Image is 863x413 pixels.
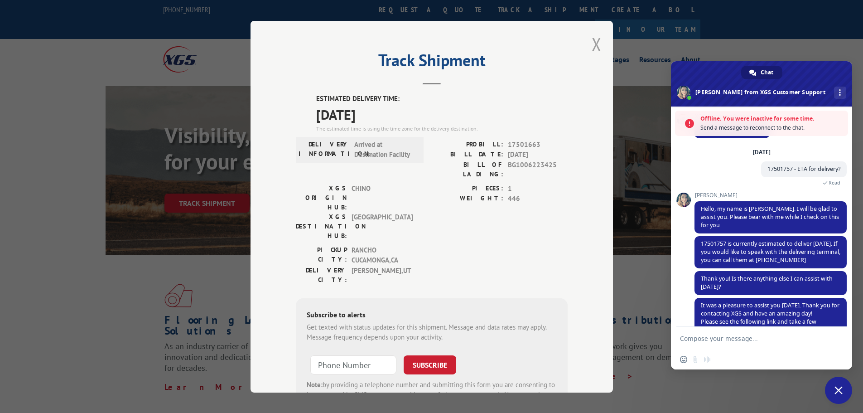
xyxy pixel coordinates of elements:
[310,355,396,374] input: Phone Number
[296,54,568,71] h2: Track Shipment
[296,265,347,284] label: DELIVERY CITY:
[508,183,568,194] span: 1
[432,160,503,179] label: BILL OF LADING:
[296,245,347,265] label: PICKUP CITY:
[404,355,456,374] button: SUBSCRIBE
[352,183,413,212] span: CHINO
[700,123,844,132] span: Send a message to reconnect to the chat.
[296,183,347,212] label: XGS ORIGIN HUB:
[829,180,840,186] span: Read
[307,322,557,342] div: Get texted with status updates for this shipment. Message and data rates may apply. Message frequ...
[432,183,503,194] label: PIECES:
[767,165,840,173] span: 17501757 - ETA for delivery?
[299,139,350,160] label: DELIVERY INFORMATION:
[741,66,782,79] a: Chat
[307,380,323,389] strong: Note:
[307,309,557,322] div: Subscribe to alerts
[701,240,840,264] span: 17501757 is currently estimated to deliver [DATE]. If you would like to speak with the delivering...
[354,139,415,160] span: Arrived at Destination Facility
[508,194,568,204] span: 446
[825,377,852,404] a: Close chat
[307,379,557,410] div: by providing a telephone number and submitting this form you are consenting to be contacted by SM...
[352,265,413,284] span: [PERSON_NAME] , UT
[680,327,825,350] textarea: Compose your message...
[701,301,839,342] span: It was a pleasure to assist you [DATE]. Thank you for contacting XGS and have an amazing day! Ple...
[701,275,833,291] span: Thank you! Is there anything else I can assist with [DATE]?
[296,212,347,240] label: XGS DESTINATION HUB:
[680,356,687,363] span: Insert an emoji
[432,150,503,160] label: BILL DATE:
[508,160,568,179] span: BG1006223425
[694,192,847,199] span: [PERSON_NAME]
[508,150,568,160] span: [DATE]
[316,104,568,124] span: [DATE]
[701,205,839,229] span: Hello, my name is [PERSON_NAME]. I will be glad to assist you. Please bear with me while I check ...
[352,245,413,265] span: RANCHO CUCAMONGA , CA
[700,114,844,123] span: Offline. You were inactive for some time.
[352,212,413,240] span: [GEOGRAPHIC_DATA]
[508,139,568,150] span: 17501663
[432,194,503,204] label: WEIGHT:
[316,124,568,132] div: The estimated time is using the time zone for the delivery destination.
[592,32,602,56] button: Close modal
[316,94,568,104] label: ESTIMATED DELIVERY TIME:
[432,139,503,150] label: PROBILL:
[753,150,771,155] div: [DATE]
[761,66,773,79] span: Chat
